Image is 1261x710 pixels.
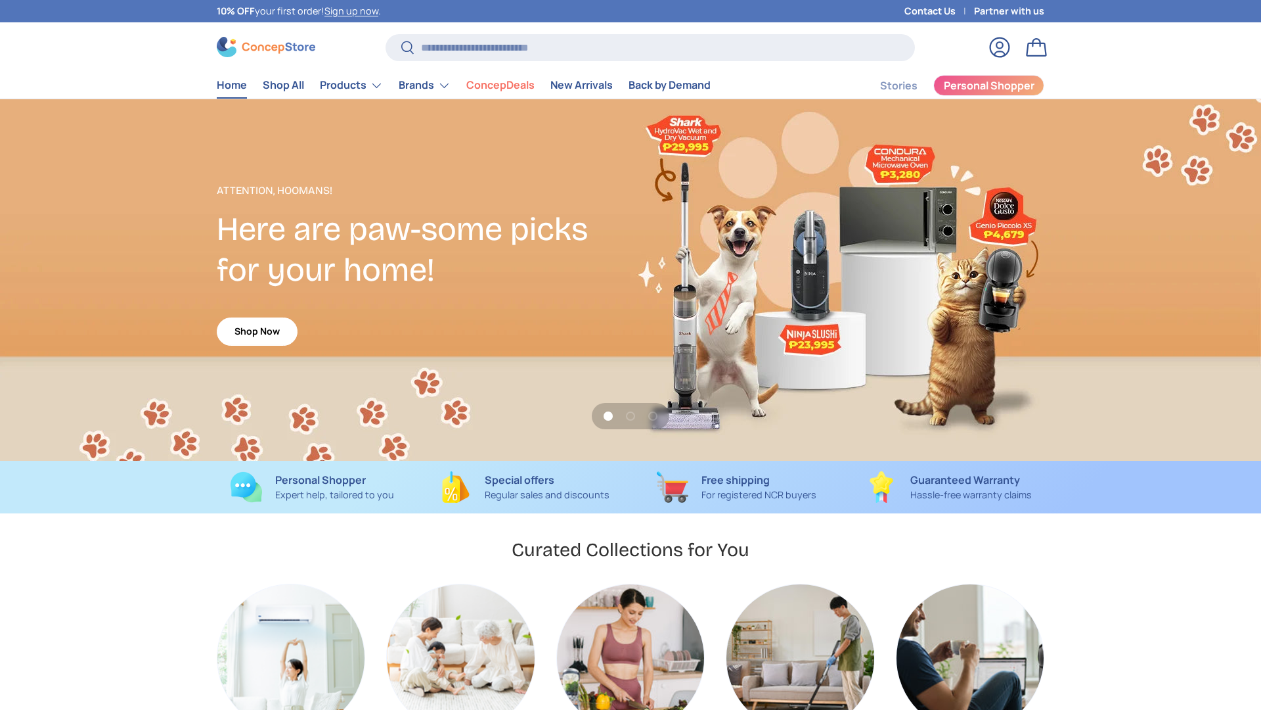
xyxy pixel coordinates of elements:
a: Products [320,72,383,99]
summary: Products [312,72,391,99]
a: Contact Us [904,4,974,18]
strong: Guaranteed Warranty [910,473,1020,487]
a: Personal Shopper [933,75,1044,96]
p: your first order! . [217,4,381,18]
nav: Primary [217,72,711,99]
a: New Arrivals [550,72,613,98]
strong: Special offers [485,473,554,487]
nav: Secondary [849,72,1044,99]
a: Partner with us [974,4,1044,18]
strong: Personal Shopper [275,473,366,487]
p: Hassle-free warranty claims [910,488,1032,502]
a: Sign up now [324,5,378,17]
a: Personal Shopper Expert help, tailored to you [217,471,408,503]
a: Shop Now [217,318,298,346]
a: ConcepDeals [466,72,535,98]
a: Stories [880,73,918,99]
a: Guaranteed Warranty Hassle-free warranty claims [853,471,1044,503]
p: Expert help, tailored to you [275,488,394,502]
a: Special offers Regular sales and discounts [429,471,620,503]
strong: Free shipping [701,473,770,487]
summary: Brands [391,72,458,99]
a: Free shipping For registered NCR buyers [641,471,832,503]
h2: Here are paw-some picks for your home! [217,209,630,291]
h2: Curated Collections for You [512,538,749,562]
p: Regular sales and discounts [485,488,609,502]
a: Shop All [263,72,304,98]
a: Home [217,72,247,98]
p: Attention, Hoomans! [217,183,630,199]
a: Back by Demand [629,72,711,98]
p: For registered NCR buyers [701,488,816,502]
img: ConcepStore [217,37,315,57]
span: Personal Shopper [944,80,1034,91]
strong: 10% OFF [217,5,255,17]
a: Brands [399,72,451,99]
